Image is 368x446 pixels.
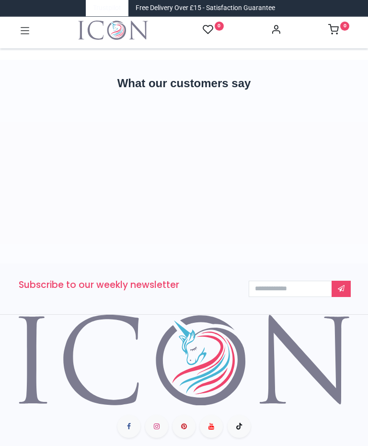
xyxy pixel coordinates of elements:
[203,24,224,36] a: 0
[19,279,234,292] h3: Subscribe to our weekly newsletter
[340,22,349,31] sup: 0
[19,75,349,91] h2: What our customers say
[271,27,281,34] a: Account Info
[136,3,275,13] div: Free Delivery Over £15 - Satisfaction Guarantee
[328,27,349,34] a: 0
[19,108,349,233] iframe: Customer reviews powered by Trustpilot
[93,3,121,13] a: Trustpilot
[78,21,148,40] img: Icon Wall Stickers
[215,22,224,31] sup: 0
[78,21,148,40] a: Logo of Icon Wall Stickers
